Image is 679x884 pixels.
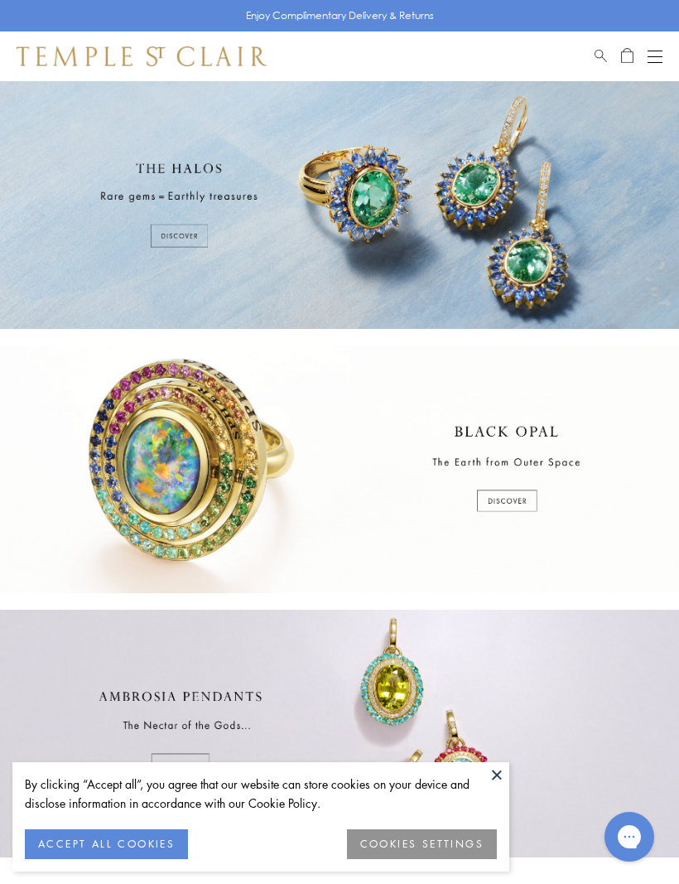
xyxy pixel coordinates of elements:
[25,829,188,859] button: ACCEPT ALL COOKIES
[596,806,662,867] iframe: Gorgias live chat messenger
[17,46,267,66] img: Temple St. Clair
[621,46,633,66] a: Open Shopping Bag
[648,46,662,66] button: Open navigation
[347,829,497,859] button: COOKIES SETTINGS
[25,775,497,813] div: By clicking “Accept all”, you agree that our website can store cookies on your device and disclos...
[246,7,434,24] p: Enjoy Complimentary Delivery & Returns
[595,46,607,66] a: Search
